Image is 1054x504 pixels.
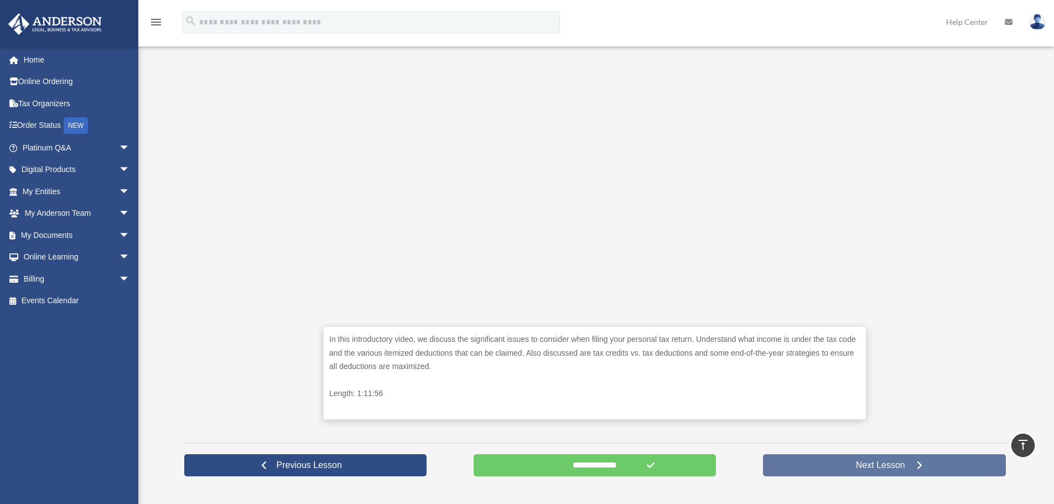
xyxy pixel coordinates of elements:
[8,71,147,93] a: Online Ordering
[184,454,427,476] a: Previous Lesson
[8,246,147,268] a: Online Learningarrow_drop_down
[8,180,147,202] a: My Entitiesarrow_drop_down
[8,290,147,312] a: Events Calendar
[8,92,147,115] a: Tax Organizers
[119,246,141,269] span: arrow_drop_down
[64,117,88,134] div: NEW
[1029,14,1046,30] img: User Pic
[8,137,147,159] a: Platinum Q&Aarrow_drop_down
[119,224,141,247] span: arrow_drop_down
[119,202,141,225] span: arrow_drop_down
[149,19,163,29] a: menu
[8,49,147,71] a: Home
[185,15,197,27] i: search
[8,159,147,181] a: Digital Productsarrow_drop_down
[149,15,163,29] i: menu
[8,268,147,290] a: Billingarrow_drop_down
[324,17,866,321] iframe: Introduction: Form 1040
[119,137,141,159] span: arrow_drop_down
[119,159,141,181] span: arrow_drop_down
[268,460,351,471] span: Previous Lesson
[329,387,860,401] p: Length: 1:11:56
[8,115,147,137] a: Order StatusNEW
[763,454,1006,476] a: Next Lesson
[1011,434,1035,457] a: vertical_align_top
[5,13,105,35] img: Anderson Advisors Platinum Portal
[847,460,914,471] span: Next Lesson
[329,332,860,373] p: In this introductory video, we discuss the significant issues to consider when filing your person...
[8,224,147,246] a: My Documentsarrow_drop_down
[119,268,141,290] span: arrow_drop_down
[8,202,147,225] a: My Anderson Teamarrow_drop_down
[1016,438,1030,451] i: vertical_align_top
[119,180,141,203] span: arrow_drop_down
